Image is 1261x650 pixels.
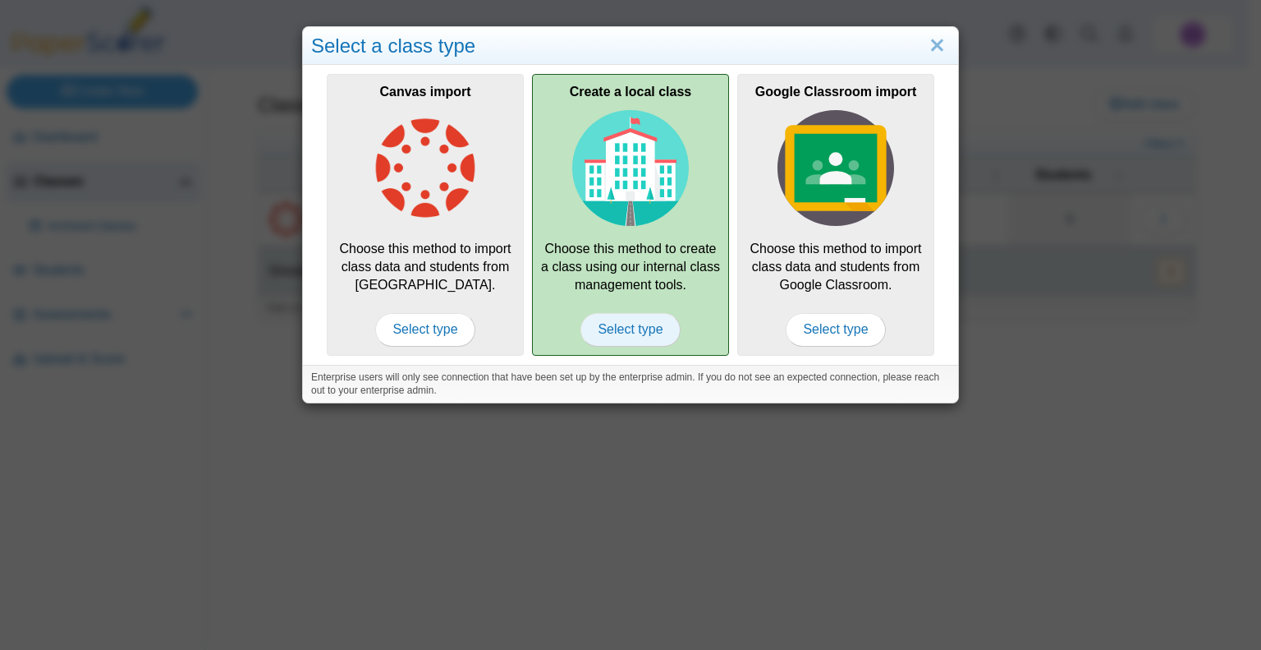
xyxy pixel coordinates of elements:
[924,32,950,60] a: Close
[303,365,958,403] div: Enterprise users will only see connection that have been set up by the enterprise admin. If you d...
[327,74,524,355] div: Choose this method to import class data and students from [GEOGRAPHIC_DATA].
[379,85,470,99] b: Canvas import
[737,74,934,355] a: Google Classroom import Choose this method to import class data and students from Google Classroo...
[786,313,885,346] span: Select type
[572,110,689,227] img: class-type-local.svg
[303,27,958,66] div: Select a class type
[532,74,729,355] a: Create a local class Choose this method to create a class using our internal class management too...
[580,313,680,346] span: Select type
[737,74,934,355] div: Choose this method to import class data and students from Google Classroom.
[755,85,916,99] b: Google Classroom import
[367,110,484,227] img: class-type-canvas.png
[532,74,729,355] div: Choose this method to create a class using our internal class management tools.
[570,85,692,99] b: Create a local class
[777,110,894,227] img: class-type-google-classroom.svg
[327,74,524,355] a: Canvas import Choose this method to import class data and students from [GEOGRAPHIC_DATA]. Select...
[375,313,475,346] span: Select type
